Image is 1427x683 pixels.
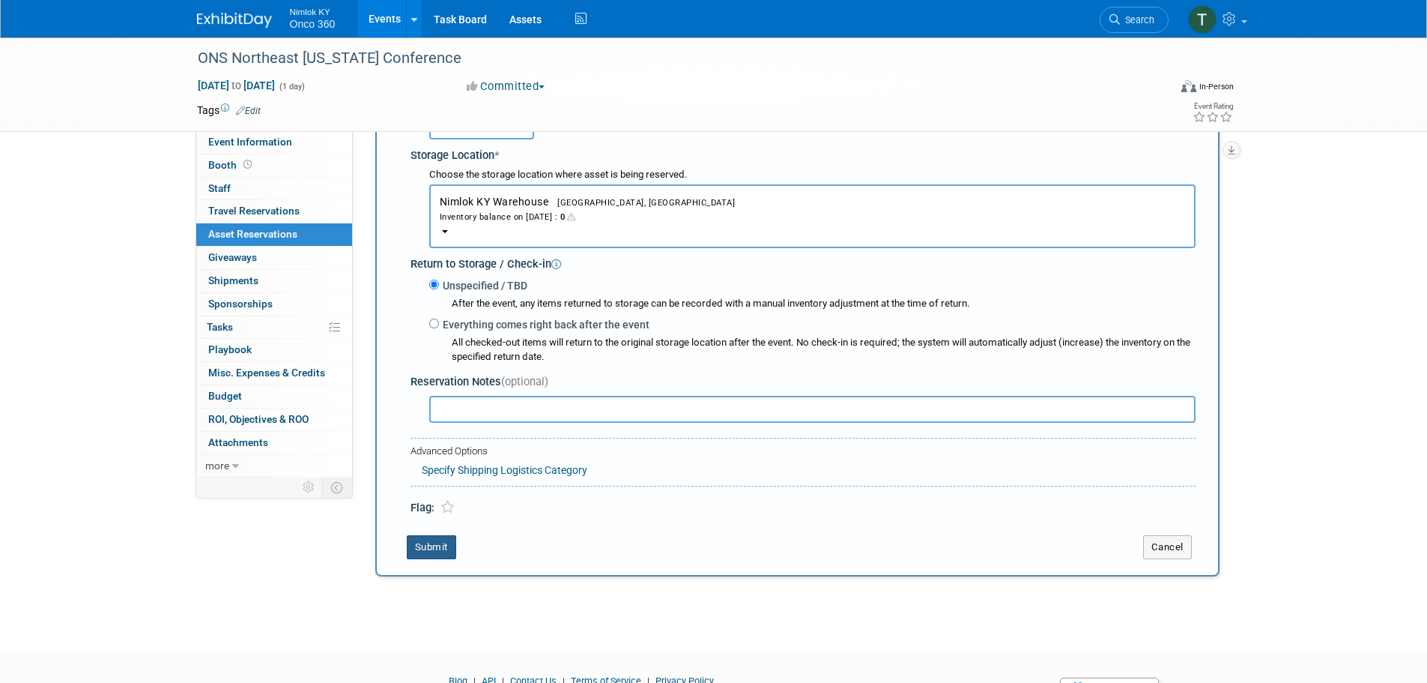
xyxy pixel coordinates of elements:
[439,278,527,293] label: Unspecified / TBD
[208,436,268,448] span: Attachments
[196,247,352,269] a: Giveaways
[197,103,261,118] td: Tags
[422,464,587,476] a: Specify Shipping Logistics Category
[1143,535,1192,559] button: Cancel
[407,535,456,559] button: Submit
[208,367,325,379] span: Misc. Expenses & Credits
[196,362,352,385] a: Misc. Expenses & Credits
[197,13,272,28] img: ExhibitDay
[196,455,352,478] a: more
[208,251,257,263] span: Giveaways
[278,82,305,91] span: (1 day)
[236,106,261,116] a: Edit
[240,159,255,170] span: Booth not reserved yet
[1199,81,1234,92] div: In-Person
[290,3,336,19] span: Nimlok KY
[439,317,649,332] label: Everything comes right back after the event
[290,18,336,30] span: Onco 360
[208,274,258,286] span: Shipments
[440,196,1185,223] span: Nimlok KY Warehouse
[461,79,551,94] button: Committed
[208,136,292,148] span: Event Information
[1080,78,1234,100] div: Event Format
[229,79,243,91] span: to
[440,209,1185,223] div: Inventory balance on [DATE] :
[452,336,1196,364] div: All checked-out items will return to the original storage location after the event. No check-in i...
[548,198,735,208] span: [GEOGRAPHIC_DATA], [GEOGRAPHIC_DATA]
[196,154,352,177] a: Booth
[429,184,1196,248] button: Nimlok KY Warehouse[GEOGRAPHIC_DATA], [GEOGRAPHIC_DATA]Inventory balance on [DATE] :0
[410,445,1196,459] div: Advanced Options
[196,178,352,200] a: Staff
[196,339,352,361] a: Playbook
[196,131,352,154] a: Event Information
[208,205,300,217] span: Travel Reservations
[207,321,233,333] span: Tasks
[410,252,1196,272] div: Return to Storage / Check-in
[196,432,352,454] a: Attachments
[196,385,352,408] a: Budget
[557,212,578,222] span: 0
[196,270,352,292] a: Shipments
[1120,14,1154,25] span: Search
[197,79,276,92] span: [DATE] [DATE]
[193,45,1146,72] div: ONS Northeast [US_STATE] Conference
[208,413,309,425] span: ROI, Objectives & ROO
[501,375,548,388] span: (optional)
[208,228,297,240] span: Asset Reservations
[196,409,352,431] a: ROI, Objectives & ROO
[196,200,352,223] a: Travel Reservations
[321,478,352,497] td: Toggle Event Tabs
[208,298,273,310] span: Sponsorships
[196,293,352,316] a: Sponsorships
[196,316,352,339] a: Tasks
[205,460,229,472] span: more
[429,168,1196,182] div: Choose the storage location where asset is being reserved.
[208,182,231,194] span: Staff
[1100,7,1169,33] a: Search
[410,501,434,514] span: Flag:
[429,293,1196,311] div: After the event, any items returned to storage can be recorded with a manual inventory adjustment...
[208,343,252,355] span: Playbook
[410,374,1196,390] div: Reservation Notes
[1188,5,1217,34] img: Tim Bugaile
[1181,80,1196,92] img: Format-Inperson.png
[296,478,322,497] td: Personalize Event Tab Strip
[410,143,1196,163] div: Storage Location
[196,223,352,246] a: Asset Reservations
[1193,103,1233,110] div: Event Rating
[208,390,242,402] span: Budget
[208,159,255,171] span: Booth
